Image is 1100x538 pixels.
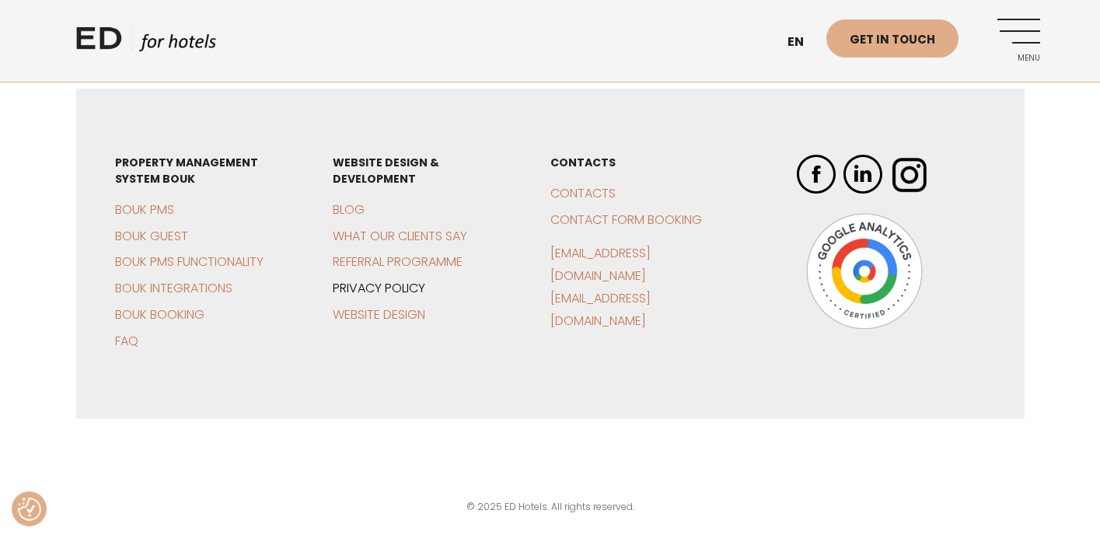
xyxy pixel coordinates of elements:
[550,244,651,285] a: [EMAIL_ADDRESS][DOMAIN_NAME]
[115,227,188,245] a: BOUK Guest
[18,498,41,521] button: Consent Preferences
[76,23,216,62] a: ED HOTELS
[115,279,232,297] a: BOUK Integrations
[550,211,702,229] a: Contact form booking
[115,306,204,323] a: BOUK Booking
[115,332,138,350] a: FAQ
[76,498,1025,515] p: © 2025 ED Hotels. All rights reserved.
[550,184,616,202] a: Contacts
[333,279,425,297] a: Privacy policy
[333,227,467,245] a: What our clients say
[18,498,41,521] img: Revisit consent button
[890,155,929,194] img: ED Hotels Instagram
[550,155,714,171] h3: CONTACTS
[780,23,826,61] a: en
[550,289,651,330] a: [EMAIL_ADDRESS][DOMAIN_NAME]
[843,155,882,194] img: ED Hotels LinkedIn
[76,442,1025,483] iframe: Customer reviews powered by Trustpilot
[333,201,365,218] a: Blog
[115,155,278,187] h3: PROPERTY MANAGEMENT SYSTEM BOUK
[333,253,463,271] a: Referral programme
[997,19,1040,61] a: Menu
[797,155,836,194] img: ED Hotels Facebook
[333,306,425,323] a: Website design
[826,19,959,58] a: Get in touch
[333,155,496,187] h3: WEBSITE DESIGN & DEVELOPMENT
[115,253,264,271] a: BOUK PMS functionality
[997,54,1040,63] span: Menu
[806,213,923,330] img: Google Analytics Badge
[115,201,174,218] a: BOUK PMS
